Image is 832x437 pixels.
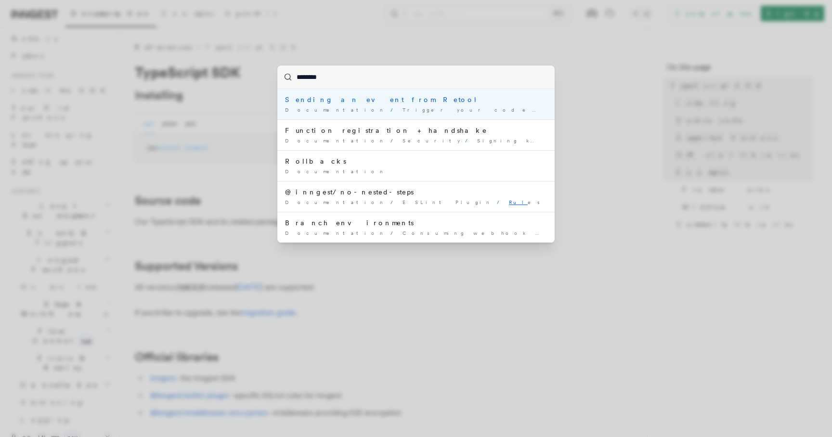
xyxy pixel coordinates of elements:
[285,187,547,197] div: @inngest/no-nested-steps
[403,230,585,236] span: Consuming webhook events
[285,199,387,205] span: Documentation
[509,199,528,205] mark: Rul
[390,138,399,143] span: /
[465,138,473,143] span: /
[285,218,547,228] div: Branch environments
[509,199,546,205] span: es
[477,138,685,143] span: Signing keys and SDK security
[285,230,387,236] span: Documentation
[285,156,547,166] div: Rollbacks
[285,107,387,113] span: Documentation
[403,199,493,205] span: ESLint Plugin
[497,199,505,205] span: /
[285,168,387,174] span: Documentation
[403,138,461,143] span: Security
[285,95,547,104] div: Sending an event from Retool
[285,138,387,143] span: Documentation
[390,230,399,236] span: /
[390,107,399,113] span: /
[390,199,399,205] span: /
[285,126,547,135] div: Function registration + handshake
[403,107,617,113] span: Trigger your code from Retool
